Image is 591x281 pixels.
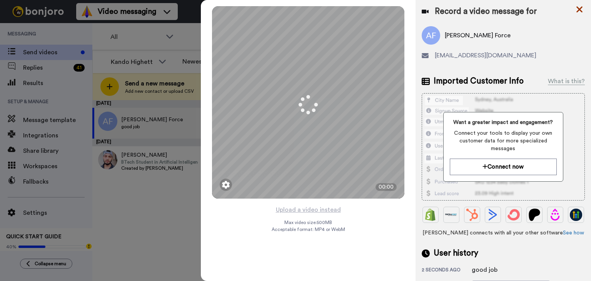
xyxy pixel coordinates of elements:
[274,205,343,215] button: Upload a video instead
[422,267,472,274] div: 2 seconds ago
[422,229,585,237] span: [PERSON_NAME] connects with all your other software
[435,51,536,60] span: [EMAIL_ADDRESS][DOMAIN_NAME]
[528,209,541,221] img: Patreon
[424,209,437,221] img: Shopify
[450,159,557,175] button: Connect now
[548,77,585,86] div: What is this?
[376,183,397,191] div: 00:00
[434,248,478,259] span: User history
[466,209,478,221] img: Hubspot
[487,209,499,221] img: ActiveCampaign
[563,230,584,236] a: See how
[222,181,230,189] img: ic_gear.svg
[445,209,457,221] img: Ontraport
[450,119,557,126] span: Want a greater impact and engagement?
[434,75,524,87] span: Imported Customer Info
[284,219,332,226] span: Max video size: 500 MB
[472,265,510,274] div: good job
[549,209,561,221] img: Drip
[450,129,557,152] span: Connect your tools to display your own customer data for more specialized messages
[570,209,582,221] img: GoHighLevel
[508,209,520,221] img: ConvertKit
[272,226,345,232] span: Acceptable format: MP4 or WebM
